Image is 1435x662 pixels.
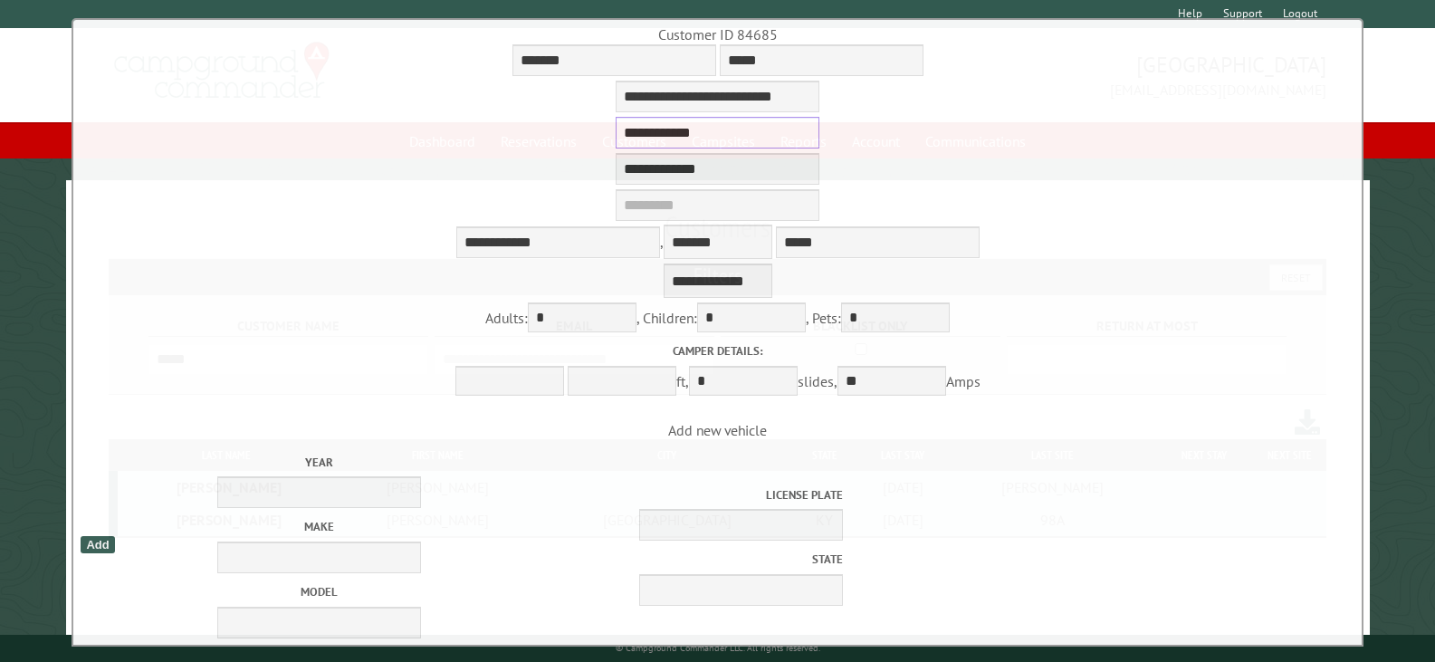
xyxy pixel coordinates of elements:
[498,486,843,504] label: License Plate
[147,518,492,535] label: Make
[78,24,1357,44] div: Customer ID 84685
[147,583,492,600] label: Model
[147,454,492,471] label: Year
[78,342,1357,399] div: ft, slides, Amps
[78,342,1357,360] label: Camper details:
[498,551,843,568] label: State
[81,536,114,553] div: Add
[78,302,1357,337] div: Adults: , Children: , Pets:
[78,153,1357,302] div: ,
[78,421,1357,650] span: Add new vehicle
[616,642,820,654] small: © Campground Commander LLC. All rights reserved.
